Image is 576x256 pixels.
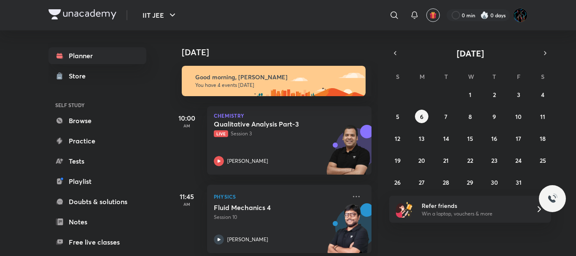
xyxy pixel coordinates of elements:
[444,73,448,81] abbr: Tuesday
[493,73,496,81] abbr: Thursday
[536,154,549,167] button: October 25, 2025
[513,8,528,22] img: Umang Raj
[541,73,544,81] abbr: Saturday
[391,154,404,167] button: October 19, 2025
[487,88,501,101] button: October 2, 2025
[48,234,146,251] a: Free live classes
[536,88,549,101] button: October 4, 2025
[170,202,204,207] p: AM
[516,135,521,143] abbr: October 17, 2025
[443,156,449,164] abbr: October 21, 2025
[420,113,423,121] abbr: October 6, 2025
[444,113,447,121] abbr: October 7, 2025
[48,173,146,190] a: Playlist
[48,153,146,170] a: Tests
[517,73,520,81] abbr: Friday
[491,156,498,164] abbr: October 23, 2025
[468,73,474,81] abbr: Wednesday
[480,11,489,19] img: streak
[512,110,525,123] button: October 10, 2025
[214,213,346,221] p: Session 10
[468,113,472,121] abbr: October 8, 2025
[48,98,146,112] h6: SELF STUDY
[547,194,557,204] img: ttu
[540,156,546,164] abbr: October 25, 2025
[515,156,522,164] abbr: October 24, 2025
[422,201,525,210] h6: Refer friends
[214,130,228,137] span: Live
[457,48,484,59] span: [DATE]
[182,47,380,57] h4: [DATE]
[418,156,425,164] abbr: October 20, 2025
[536,110,549,123] button: October 11, 2025
[467,156,473,164] abbr: October 22, 2025
[439,110,453,123] button: October 7, 2025
[415,110,428,123] button: October 6, 2025
[391,132,404,145] button: October 12, 2025
[515,113,522,121] abbr: October 10, 2025
[214,191,346,202] p: Physics
[48,213,146,230] a: Notes
[214,130,346,137] p: Session 3
[426,8,440,22] button: avatar
[540,113,545,121] abbr: October 11, 2025
[48,132,146,149] a: Practice
[439,132,453,145] button: October 14, 2025
[170,123,204,128] p: AM
[487,175,501,189] button: October 30, 2025
[170,191,204,202] h5: 11:45
[443,178,449,186] abbr: October 28, 2025
[429,11,437,19] img: avatar
[170,113,204,123] h5: 10:00
[419,135,425,143] abbr: October 13, 2025
[419,178,425,186] abbr: October 27, 2025
[487,132,501,145] button: October 16, 2025
[214,113,365,118] p: Chemistry
[517,91,520,99] abbr: October 3, 2025
[463,132,477,145] button: October 15, 2025
[394,178,401,186] abbr: October 26, 2025
[491,178,498,186] abbr: October 30, 2025
[48,9,116,22] a: Company Logo
[69,71,91,81] div: Store
[415,154,428,167] button: October 20, 2025
[536,132,549,145] button: October 18, 2025
[415,132,428,145] button: October 13, 2025
[541,91,544,99] abbr: October 4, 2025
[467,135,473,143] abbr: October 15, 2025
[467,178,473,186] abbr: October 29, 2025
[491,135,497,143] abbr: October 16, 2025
[48,9,116,19] img: Company Logo
[48,67,146,84] a: Store
[401,47,539,59] button: [DATE]
[227,157,268,165] p: [PERSON_NAME]
[391,175,404,189] button: October 26, 2025
[439,175,453,189] button: October 28, 2025
[512,132,525,145] button: October 17, 2025
[512,175,525,189] button: October 31, 2025
[391,110,404,123] button: October 5, 2025
[214,203,319,212] h5: Fluid Mechanics 4
[396,201,413,218] img: referral
[195,73,358,81] h6: Good morning, [PERSON_NAME]
[463,88,477,101] button: October 1, 2025
[48,112,146,129] a: Browse
[415,175,428,189] button: October 27, 2025
[396,113,399,121] abbr: October 5, 2025
[463,110,477,123] button: October 8, 2025
[463,175,477,189] button: October 29, 2025
[422,210,525,218] p: Win a laptop, vouchers & more
[420,73,425,81] abbr: Monday
[516,178,522,186] abbr: October 31, 2025
[463,154,477,167] button: October 22, 2025
[443,135,449,143] abbr: October 14, 2025
[439,154,453,167] button: October 21, 2025
[182,66,366,96] img: morning
[540,135,546,143] abbr: October 18, 2025
[512,154,525,167] button: October 24, 2025
[325,125,371,183] img: unacademy
[195,82,358,89] p: You have 4 events [DATE]
[493,113,496,121] abbr: October 9, 2025
[487,110,501,123] button: October 9, 2025
[493,91,496,99] abbr: October 2, 2025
